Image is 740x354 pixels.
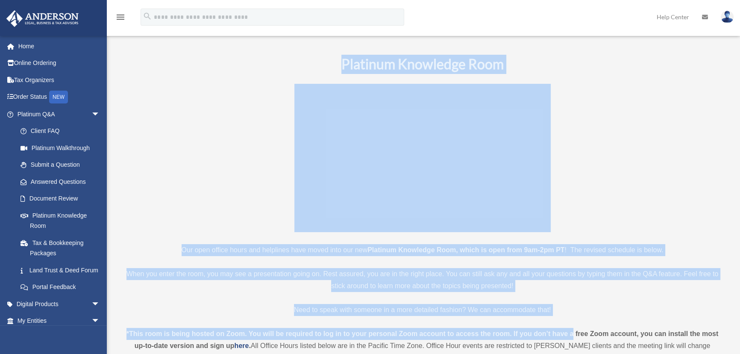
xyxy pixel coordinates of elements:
[122,244,723,256] p: Our open office hours and helplines have moved into our new ! The revised schedule is below.
[4,10,81,27] img: Anderson Advisors Platinum Portal
[6,71,113,88] a: Tax Organizers
[12,190,113,207] a: Document Review
[115,12,126,22] i: menu
[6,55,113,72] a: Online Ordering
[12,173,113,190] a: Answered Questions
[91,106,109,123] span: arrow_drop_down
[91,295,109,313] span: arrow_drop_down
[12,279,113,296] a: Portal Feedback
[294,84,551,228] iframe: 231110_Toby_KnowledgeRoom
[249,342,250,349] strong: .
[122,268,723,292] p: When you enter the room, you may see a presentation going on. Rest assured, you are in the right ...
[12,234,113,262] a: Tax & Bookkeeping Packages
[91,313,109,330] span: arrow_drop_down
[126,330,718,349] strong: *This room is being hosted on Zoom. You will be required to log in to your personal Zoom account ...
[115,15,126,22] a: menu
[235,342,249,349] a: here
[12,139,113,156] a: Platinum Walkthrough
[6,106,113,123] a: Platinum Q&Aarrow_drop_down
[6,38,113,55] a: Home
[12,156,113,174] a: Submit a Question
[6,88,113,106] a: Order StatusNEW
[12,123,113,140] a: Client FAQ
[6,295,113,313] a: Digital Productsarrow_drop_down
[6,313,113,330] a: My Entitiesarrow_drop_down
[341,56,504,72] b: Platinum Knowledge Room
[122,304,723,316] p: Need to speak with someone in a more detailed fashion? We can accommodate that!
[12,207,109,234] a: Platinum Knowledge Room
[143,12,152,21] i: search
[721,11,734,23] img: User Pic
[367,246,564,254] strong: Platinum Knowledge Room, which is open from 9am-2pm PT
[12,262,113,279] a: Land Trust & Deed Forum
[49,91,68,103] div: NEW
